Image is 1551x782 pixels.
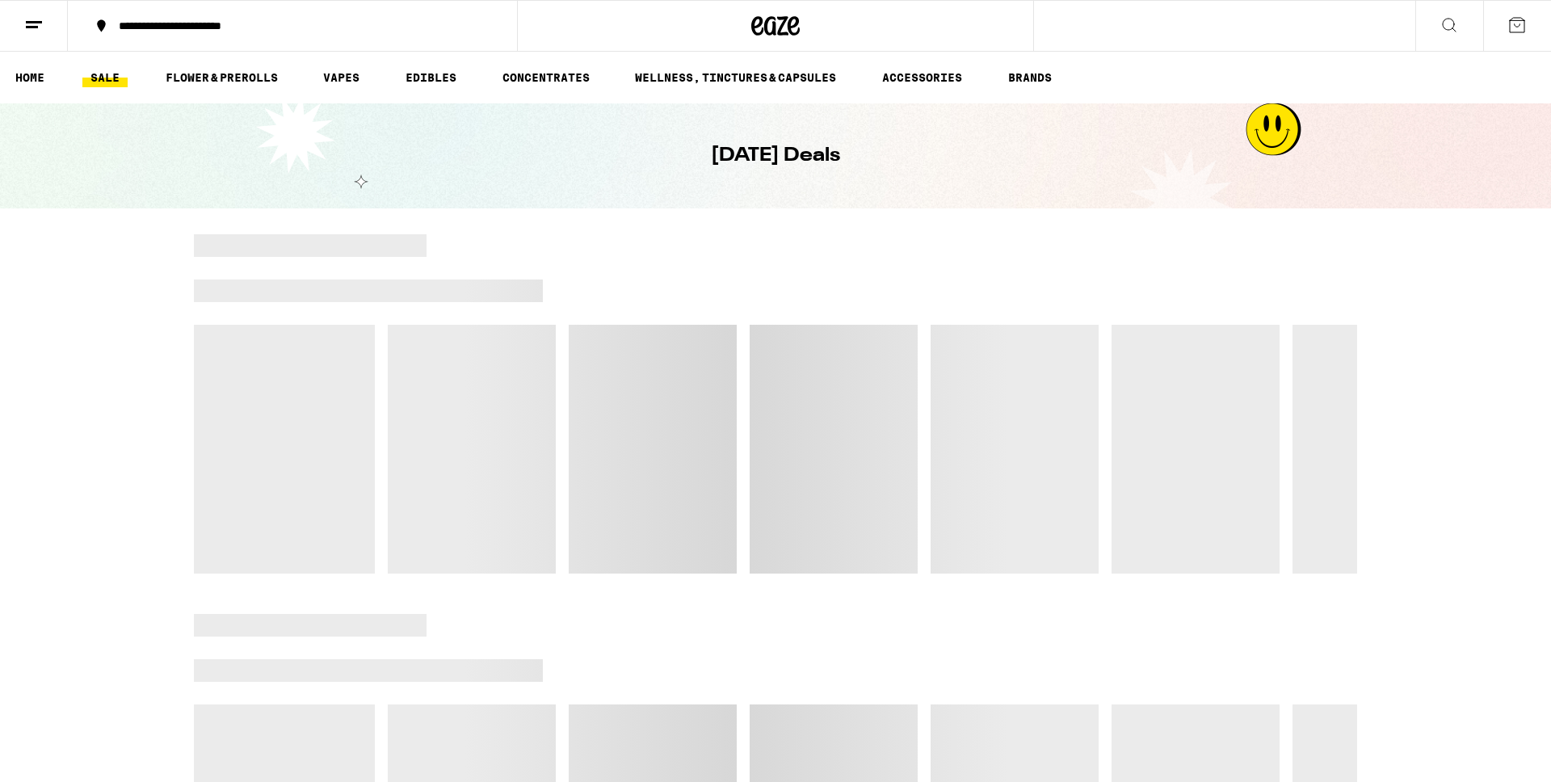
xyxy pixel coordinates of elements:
[82,68,128,87] a: SALE
[627,68,844,87] a: WELLNESS, TINCTURES & CAPSULES
[711,142,840,170] h1: [DATE] Deals
[315,68,368,87] a: VAPES
[874,68,970,87] a: ACCESSORIES
[494,68,598,87] a: CONCENTRATES
[1000,68,1060,87] a: BRANDS
[158,68,286,87] a: FLOWER & PREROLLS
[7,68,53,87] a: HOME
[397,68,464,87] a: EDIBLES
